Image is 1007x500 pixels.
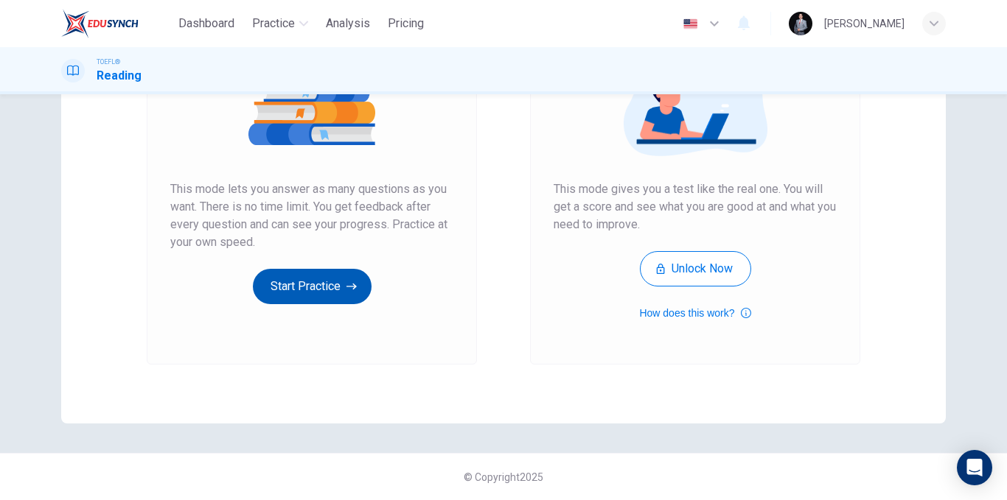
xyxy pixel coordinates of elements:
[382,10,430,37] button: Pricing
[246,10,314,37] button: Practice
[173,10,240,37] button: Dashboard
[61,9,139,38] img: EduSynch logo
[252,15,295,32] span: Practice
[388,15,424,32] span: Pricing
[253,269,372,304] button: Start Practice
[170,180,453,251] span: This mode lets you answer as many questions as you want. There is no time limit. You get feedback...
[554,180,837,233] span: This mode gives you a test like the real one. You will get a score and see what you are good at a...
[957,450,992,485] div: Open Intercom Messenger
[681,18,700,29] img: en
[789,12,812,35] img: Profile picture
[178,15,234,32] span: Dashboard
[326,15,370,32] span: Analysis
[639,304,750,322] button: How does this work?
[464,471,543,483] span: © Copyright 2025
[97,57,120,67] span: TOEFL®
[320,10,376,37] button: Analysis
[97,67,142,85] h1: Reading
[824,15,905,32] div: [PERSON_NAME]
[640,251,751,286] button: Unlock Now
[61,9,173,38] a: EduSynch logo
